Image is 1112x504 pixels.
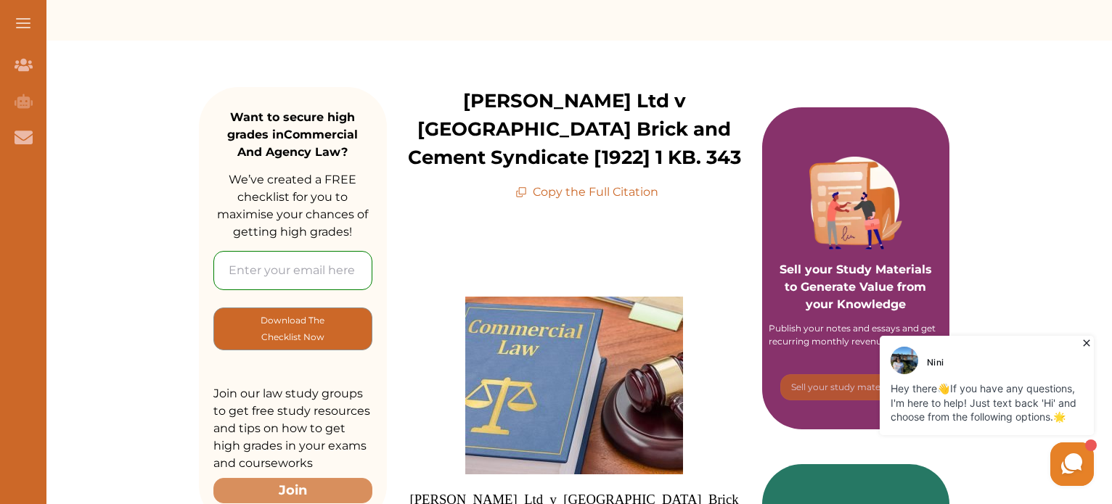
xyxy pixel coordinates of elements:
[217,173,368,239] span: We’ve created a FREE checklist for you to maximise your chances of getting high grades!
[515,183,658,201] p: Copy the Full Citation
[213,307,372,350] button: [object Object]
[465,297,683,474] img: Commercial-and-Agency-Law-feature-300x245.jpg
[213,385,372,472] p: Join our law study groups to get free study resources and tips on how to get high grades in your ...
[764,332,1097,489] iframe: HelpCrunch
[213,478,372,503] button: Join
[777,220,936,313] p: Sell your Study Materials to Generate Value from your Knowledge
[769,322,943,348] div: Publish your notes and essays and get recurring monthly revenues
[213,251,372,290] input: Enter your email here
[387,87,762,172] p: [PERSON_NAME] Ltd v [GEOGRAPHIC_DATA] Brick and Cement Syndicate [1922] 1 KB. 343
[809,157,902,249] img: Purple card image
[227,110,358,159] strong: Want to secure high grades in Commercial And Agency Law ?
[243,312,343,346] p: Download The Checklist Now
